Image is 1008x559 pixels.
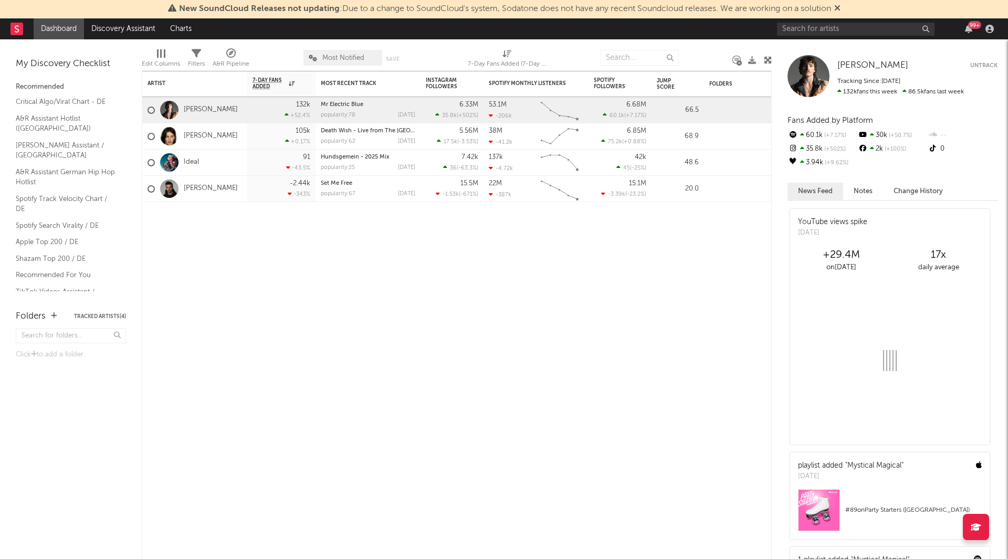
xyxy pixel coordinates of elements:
div: 137k [489,154,503,161]
div: 42k [635,154,646,161]
div: Folders [16,310,46,323]
div: Recommended [16,81,126,93]
div: My Discovery Checklist [16,58,126,70]
div: popularity: 62 [321,139,355,144]
div: Spotify Monthly Listeners [489,80,568,87]
div: Set Me Free [321,181,415,186]
a: Set Me Free [321,181,352,186]
div: 6.85M [627,128,646,134]
div: 0 [928,142,997,156]
div: 35.8k [787,142,857,156]
svg: Chart title [536,176,583,202]
div: popularity: 67 [321,191,355,197]
a: Spotify Track Velocity Chart / DE [16,193,115,215]
div: Click to add a folder. [16,349,126,361]
span: +502 % [823,146,846,152]
div: 99 + [968,21,981,29]
button: Change History [883,183,953,200]
div: -43.5 % [286,164,310,171]
div: 5.56M [459,128,478,134]
div: Filters [188,58,205,70]
span: -63.3 % [458,165,477,171]
a: A&R Assistant German Hip Hop Hotlist [16,166,115,188]
span: 86.5k fans last week [837,89,964,95]
button: Save [386,56,400,62]
span: Most Notified [322,55,364,61]
svg: Chart title [536,150,583,176]
svg: Chart title [536,97,583,123]
span: 7-Day Fans Added [253,77,286,90]
div: Most Recent Track [321,80,400,87]
input: Search for folders... [16,328,126,343]
div: ( ) [601,138,646,145]
div: 60.1k [787,129,857,142]
a: [PERSON_NAME] [837,60,908,71]
span: 132k fans this week [837,89,897,95]
button: Untrack [970,60,997,71]
div: Spotify Followers [594,77,631,90]
div: [DATE] [798,228,867,238]
input: Search... [600,50,679,66]
div: ( ) [601,191,646,197]
div: 66.5 [657,104,699,117]
span: Fans Added by Platform [787,117,873,124]
div: Jump Score [657,78,683,90]
div: popularity: 25 [321,165,355,171]
div: -4.72k [489,165,513,172]
div: Mr Electric Blue [321,102,415,108]
div: Filters [188,45,205,75]
span: [PERSON_NAME] [837,61,908,70]
div: 6.33M [459,101,478,108]
a: [PERSON_NAME] Assistant / [GEOGRAPHIC_DATA] [16,140,115,161]
a: Hundsgemein - 2025 Mix [321,154,390,160]
div: 15.5M [460,180,478,187]
span: -25 % [632,165,645,171]
span: +502 % [458,113,477,119]
a: [PERSON_NAME] [184,132,238,141]
div: 91 [303,154,310,161]
div: A&R Pipeline [213,58,249,70]
div: Edit Columns [142,58,180,70]
span: -1.53k [443,192,459,197]
span: 75.2k [608,139,622,145]
div: [DATE] [398,191,415,197]
a: Dashboard [34,18,84,39]
span: -3.39k [608,192,625,197]
div: 7-Day Fans Added (7-Day Fans Added) [468,45,547,75]
button: Tracked Artists(4) [74,314,126,319]
div: [DATE] [398,165,415,171]
div: 15.1M [629,180,646,187]
span: +100 % [883,146,906,152]
a: #89onParty Starters ([GEOGRAPHIC_DATA]) [790,489,990,539]
span: 36 [450,165,457,171]
span: -3.53 % [459,139,477,145]
button: News Feed [787,183,843,200]
a: Mr Electric Blue [321,102,363,108]
div: 7-Day Fans Added (7-Day Fans Added) [468,58,547,70]
a: Ideal [184,158,199,167]
a: A&R Assistant Hotlist ([GEOGRAPHIC_DATA]) [16,113,115,134]
span: 17.5k [444,139,457,145]
div: Edit Columns [142,45,180,75]
div: 38M [489,128,502,134]
span: +9.62 % [823,160,848,166]
svg: Chart title [536,123,583,150]
div: daily average [890,261,987,274]
div: ( ) [435,112,478,119]
div: 30k [857,129,927,142]
span: +0.88 % [624,139,645,145]
div: Artist [148,80,226,87]
span: 45 [623,165,630,171]
div: -343 % [288,191,310,197]
div: 132k [296,101,310,108]
a: Critical Algo/Viral Chart - DE [16,96,115,108]
div: on [DATE] [793,261,890,274]
a: "Mystical Magical" [845,462,904,469]
div: Hundsgemein - 2025 Mix [321,154,415,160]
div: +0.17 % [285,138,310,145]
span: Tracking Since: [DATE] [837,78,900,85]
div: ( ) [437,138,478,145]
div: ( ) [436,191,478,197]
div: 68.9 [657,130,699,143]
div: +52.4 % [285,112,310,119]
